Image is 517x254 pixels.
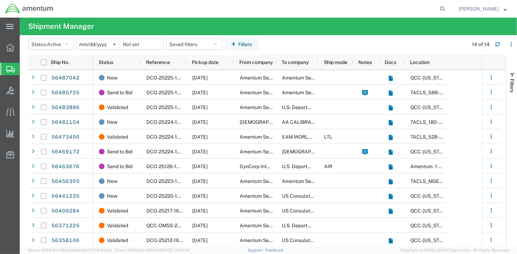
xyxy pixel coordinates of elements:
span: TACLS_588-Dothan, AL [410,90,509,95]
span: Client: 2025.16.0-1592391 [115,248,189,252]
span: Juan Alvarado [459,5,499,13]
a: 56469172 [51,146,80,158]
a: 56481104 [51,117,80,128]
span: Amentum Services, Inc. [240,75,292,81]
span: Amentum Services, Inc. [240,208,292,214]
span: DCO-25225-166778 [146,104,192,110]
span: Filters [509,79,515,93]
a: 56473450 [51,132,80,143]
img: logo [5,4,53,14]
span: 08/13/2025 [192,119,208,125]
a: 56456305 [51,176,80,187]
span: 08/08/2025 [192,193,208,199]
span: 08/13/2025 [192,75,208,81]
span: Amentum Services, Inc. [282,178,335,184]
span: 08/14/2025 [192,90,208,95]
span: Docs [385,59,397,65]
span: Amentum - 1 gcp [410,164,447,169]
span: Amentum Services, Inc. [240,178,292,184]
span: DCO-25220-166594 [146,193,193,199]
a: Feedback [265,248,283,252]
span: QCC-Texas [410,104,449,110]
span: AA CALIBRATION SERVICES [282,119,347,125]
span: QCC-Texas [410,149,449,154]
span: Amentum Services, Inc. [240,149,292,154]
span: Send to Bid [107,159,132,174]
h4: Shipment Manager [28,18,94,35]
span: TACLS_MGE-Mariaetta, GA [410,178,515,184]
a: Support [248,248,265,252]
div: 14 of 14 [472,41,490,48]
span: QCC-Texas [410,193,449,199]
span: U.S. Army [282,149,349,154]
span: Location [410,59,430,65]
span: QCC-Texas [410,208,449,214]
span: Ship No. [51,59,69,65]
input: Not set [76,39,120,50]
span: DCO-25126-162483 [146,164,192,169]
span: US Consulate General [282,237,332,243]
span: U.S. Department of Defense [282,104,345,110]
span: [DATE] 12:25:34 [161,248,189,252]
a: 56463676 [51,161,80,172]
span: DCO-25224-166730 [146,134,193,140]
span: Amentum Services, Inc. [240,193,292,199]
span: New [107,189,118,203]
span: 08/12/2025 [192,178,208,184]
span: QCC-Texas [410,237,449,243]
span: 08/01/2025 [192,223,208,228]
span: EAM WORLDWIDE [282,134,324,140]
span: DCO-25225-166794 [146,75,193,81]
span: DynCorp International LLC [240,164,300,169]
span: Validated [107,203,128,218]
span: LTL [324,134,332,140]
input: Not set [120,39,163,50]
span: US Consulate General [282,208,332,214]
a: 56485725 [51,87,80,99]
a: 56483886 [51,102,80,113]
span: 08/19/2025 [192,149,208,154]
span: U.S. Department of Defense [282,164,345,169]
span: Notes [358,59,372,65]
span: 08/14/2025 [192,164,208,169]
a: 56441235 [51,191,80,202]
span: Validated [107,233,128,248]
span: 07/31/2025 [192,237,208,243]
button: Filters [225,39,258,50]
span: [DATE] 12:29:29 [83,248,112,252]
span: New [107,174,118,189]
span: QCC-OMSS-25213-0001 [146,223,202,228]
span: U.S. Department of State [282,223,338,228]
span: Amentum Services, Inc. [240,134,292,140]
span: DCO-25212-166168 [146,237,191,243]
span: Amentum Services, Inc. [282,75,335,81]
span: Reference [146,59,170,65]
a: 56358106 [51,235,80,246]
span: US Consulate General [282,193,332,199]
span: Server: 2025.16.0-1ffcc23b9e2 [28,248,112,252]
span: Amentum Services, Inc. [240,90,292,95]
span: To company [282,59,309,65]
span: New [107,70,118,85]
span: Validated [107,100,128,115]
span: Validated [107,129,128,144]
span: 08/12/2025 [192,134,208,140]
span: DCO-25224-166692 [146,149,193,154]
span: Amentum Services, Inc. [282,90,335,95]
span: DCO-25223-166651 [146,178,192,184]
span: U.S. Army [240,119,307,125]
span: Send to Bid [107,85,132,100]
span: 08/05/2025 [192,208,208,214]
span: Pickup date [192,59,219,65]
button: [PERSON_NAME] [458,5,507,13]
span: Ship mode [324,59,347,65]
span: 08/13/2025 [192,104,208,110]
button: Status:Active [28,39,74,50]
a: 56406284 [51,205,80,217]
span: Copyright © [DATE]-[DATE] Agistix Inc., All Rights Reserved [400,247,509,253]
a: 56371225 [51,220,80,231]
span: QCC-Texas [410,75,449,81]
span: DCO-25224-166744 [146,119,193,125]
span: Amentum Services, Inc [240,223,291,228]
span: Status [99,59,113,65]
